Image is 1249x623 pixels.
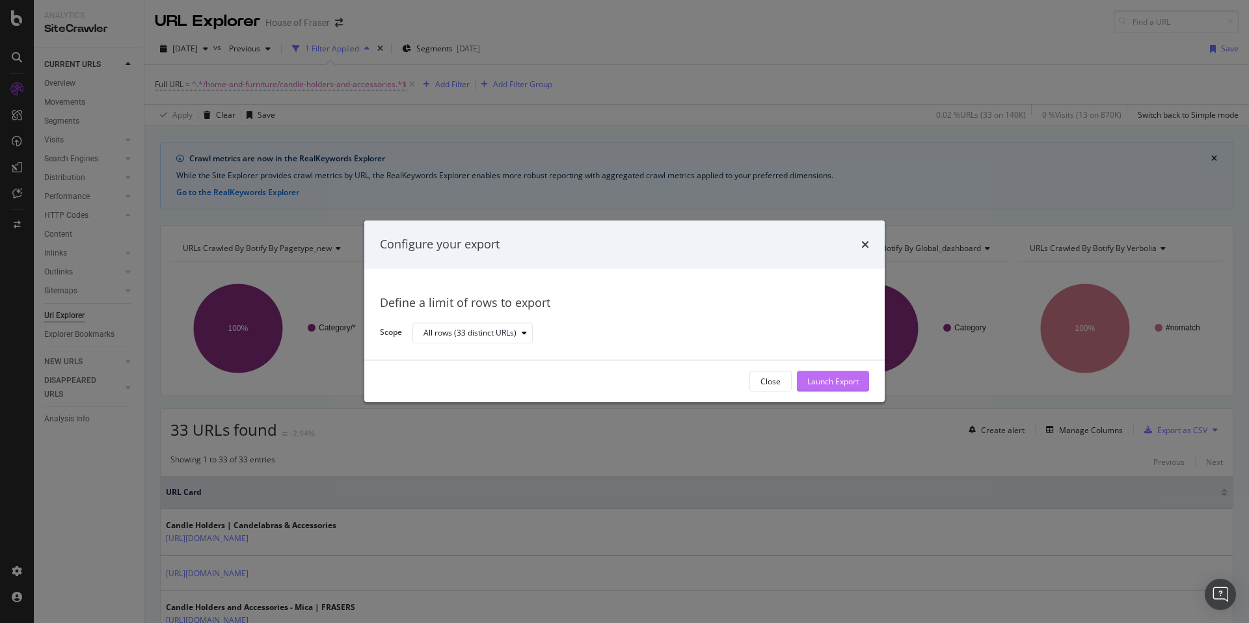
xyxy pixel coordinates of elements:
[364,220,885,402] div: modal
[423,329,517,337] div: All rows (33 distinct URLs)
[380,295,869,311] div: Define a limit of rows to export
[412,323,533,343] button: All rows (33 distinct URLs)
[749,371,792,392] button: Close
[807,376,859,387] div: Launch Export
[760,376,781,387] div: Close
[380,236,500,253] div: Configure your export
[1205,579,1236,610] div: Open Intercom Messenger
[797,371,869,392] button: Launch Export
[861,236,869,253] div: times
[380,327,402,341] label: Scope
